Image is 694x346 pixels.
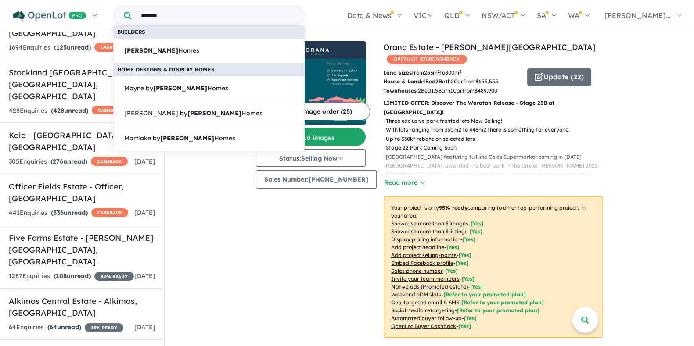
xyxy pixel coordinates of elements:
button: Sales Number:[PHONE_NUMBER] [256,170,377,189]
button: Update (22) [527,68,591,86]
h5: Alkimos Central Estate - Alkimos , [GEOGRAPHIC_DATA] [9,295,155,319]
span: [Refer to your promoted plan] [461,299,544,306]
a: Mayne by[PERSON_NAME]Homes [113,76,305,101]
span: [Refer to your promoted plan] [457,307,539,314]
strong: ( unread) [54,43,91,51]
u: Social media retargeting [391,307,455,314]
p: - [GEOGRAPHIC_DATA] featuring full line Coles Supermarket coming in [DATE] [384,153,610,161]
h5: Five Farms Estate - [PERSON_NAME][GEOGRAPHIC_DATA] , [GEOGRAPHIC_DATA] [9,232,155,268]
b: Land sizes [383,69,412,76]
span: [DATE] [134,272,155,280]
span: CASHBACK [92,106,129,114]
p: Bed Bath Car from [383,86,521,95]
span: 125 [56,43,67,51]
strong: [PERSON_NAME] [187,109,241,117]
span: [ Yes ] [471,220,483,227]
img: Openlot PRO Logo White [13,11,86,21]
u: $ 655,555 [475,78,498,85]
span: [PERSON_NAME] by Homes [124,108,262,119]
strong: [PERSON_NAME] [124,46,178,54]
a: Mortlake by[PERSON_NAME]Homes [113,126,305,151]
p: - [GEOGRAPHIC_DATA], awarded the best park in the City of [PERSON_NAME] 2022 [384,161,610,170]
u: Showcase more than 3 images [391,220,468,227]
span: CASHBACK [94,43,131,52]
a: [PERSON_NAME] by[PERSON_NAME]Homes [113,101,305,126]
span: [ Yes ] [462,275,475,282]
p: - Up to $30k* rebate on selected lots [384,135,610,143]
span: OPENLOT $ 200 CASHBACK [387,55,467,64]
span: [ Yes ] [446,244,459,250]
span: [PERSON_NAME]... [605,11,671,20]
span: [Refer to your promoted plan] [443,291,526,298]
u: 2 [451,78,454,85]
u: 2 [435,78,439,85]
h5: Officer Fields Estate - Officer , [GEOGRAPHIC_DATA] [9,181,155,204]
strong: ( unread) [51,209,88,217]
u: Automated buyer follow-up [391,315,462,321]
u: OpenLot Buyer Cashback [391,323,456,329]
span: [DATE] [134,209,155,217]
u: 1.5 [431,87,438,94]
span: CASHBACK [91,157,128,166]
span: Mayne by Homes [124,83,228,94]
u: Display pricing information [391,236,460,243]
strong: ( unread) [54,272,91,280]
span: [Yes] [464,315,477,321]
strong: ( unread) [47,323,81,331]
span: 40 % READY [94,272,134,281]
u: 1 [450,87,453,94]
sup: 2 [459,69,461,74]
div: 441 Enquir ies [9,208,128,218]
a: [PERSON_NAME]Homes [113,38,305,64]
strong: ( unread) [51,107,88,114]
a: Orana Estate - Clyde North LogoOrana Estate - Clyde North [256,41,366,125]
b: House & Land: [383,78,422,85]
p: from [383,68,521,77]
div: 1694 Enquir ies [9,43,131,53]
h5: Kala - [GEOGRAPHIC_DATA] , [GEOGRAPHIC_DATA] [9,129,155,153]
span: [ Yes ] [459,252,471,258]
p: - With lots ranging from 350m2 to 448m2 there is something for everyone. [384,125,610,134]
p: Your project is only comparing to other top-performing projects in your area: - - - - - - - - - -... [384,196,603,338]
div: 1287 Enquir ies [9,271,134,282]
img: Orana Estate - Clyde North Logo [259,45,362,55]
p: LIMITED OFFER: Discover The Waratah Release - Stage 23B at [GEOGRAPHIC_DATA]! [384,99,603,117]
h5: Stockland [GEOGRAPHIC_DATA] - [GEOGRAPHIC_DATA] , [GEOGRAPHIC_DATA] [9,67,155,102]
span: 108 [56,272,67,280]
span: to [440,69,461,76]
b: Townhouses: [383,87,418,94]
span: 15 % READY [85,323,123,332]
u: Add project headline [391,244,444,250]
button: Read more [384,178,425,188]
a: Orana Estate - [PERSON_NAME][GEOGRAPHIC_DATA] [383,42,596,52]
p: - Stage 22 Park Coming Soon [384,143,610,152]
b: Builders [117,29,145,35]
u: 4 [422,78,425,85]
u: Sales phone number [391,268,443,274]
span: [ Yes ] [445,268,458,274]
button: Image order (25) [282,103,370,120]
u: Add project selling-points [391,252,457,258]
span: CASHBACK [91,208,128,217]
b: Home Designs & Display Homes [117,66,215,73]
div: 305 Enquir ies [9,157,128,167]
span: [Yes] [458,323,471,329]
span: Mortlake by Homes [124,133,235,144]
span: [ Yes ] [470,228,482,235]
u: Embed Facebook profile [391,260,453,266]
b: 95 % ready [439,204,467,211]
strong: ( unread) [50,157,87,165]
span: [Yes] [470,283,483,290]
u: Showcase more than 3 listings [391,228,467,235]
u: Native ads (Promoted estate) [391,283,468,290]
strong: [PERSON_NAME] [160,134,214,142]
p: - Three exclusive park fronted lots Now Selling! [384,117,610,125]
span: [DATE] [134,323,155,331]
strong: [PERSON_NAME] [153,84,207,92]
span: 428 [53,107,64,114]
u: 800 m [445,69,461,76]
u: Weekend eDM slots [391,291,441,298]
span: [ Yes ] [456,260,468,266]
p: - [GEOGRAPHIC_DATA] – now open and offering a range of programs and events [384,170,610,179]
img: Orana Estate - Clyde North [256,59,366,125]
